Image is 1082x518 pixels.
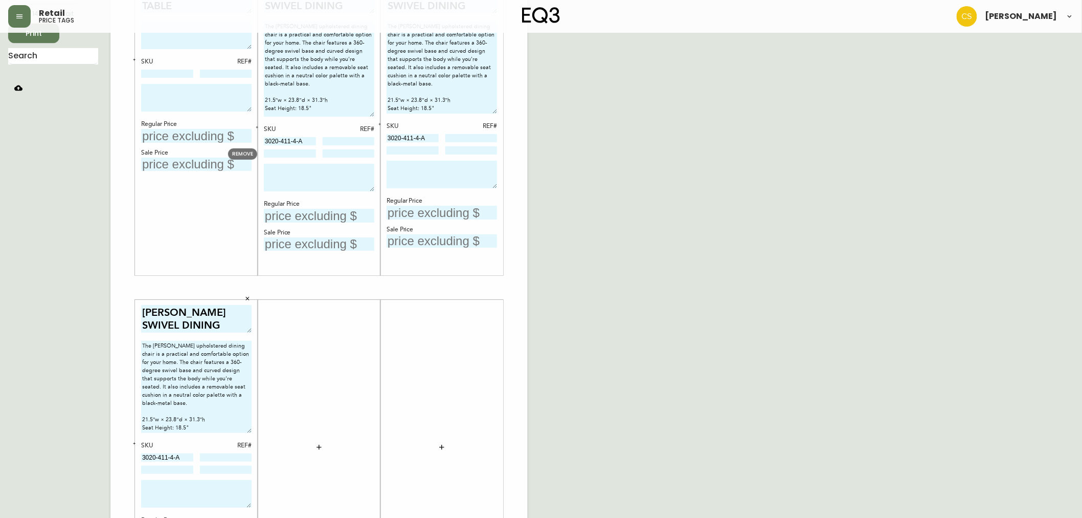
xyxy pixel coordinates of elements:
div: Sale Price [387,225,497,234]
textarea: The [PERSON_NAME] upholstered dining chair is a practical and comfortable option for your home. T... [264,21,374,117]
span: Print [16,27,51,40]
img: logo [522,7,560,24]
input: price excluding $ [264,209,374,223]
div: SKU [141,441,193,450]
span: [PERSON_NAME] [985,12,1057,20]
input: price excluding $ [141,158,252,171]
div: SKU [141,57,193,67]
div: Sale Price [141,148,252,158]
div: REF# [323,125,375,134]
textarea: [PERSON_NAME] SWIVEL DINING CHAIR [141,305,252,333]
img: 996bfd46d64b78802a67b62ffe4c27a2 [957,6,977,27]
div: REF# [200,57,252,67]
textarea: The [PERSON_NAME] upholstered dining chair is a practical and comfortable option for your home. T... [141,341,252,433]
input: price excluding $ [141,129,252,143]
h5: price tags [39,17,74,24]
div: Regular Price [141,120,252,129]
div: Regular Price [387,197,497,206]
span: Retail [39,9,65,17]
span: REMOVE [232,150,253,158]
div: Sale Price [264,228,374,238]
div: SKU [264,125,316,134]
input: price excluding $ [387,234,497,248]
input: price excluding $ [264,238,374,251]
input: price excluding $ [387,206,497,220]
button: Print [8,24,59,43]
textarea: The [PERSON_NAME] upholstered dining chair is a practical and comfortable option for your home. T... [387,21,497,114]
input: Search [8,48,98,64]
div: REF# [445,122,498,131]
div: Regular Price [264,200,374,209]
div: REF# [200,441,252,450]
div: SKU [387,122,439,131]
